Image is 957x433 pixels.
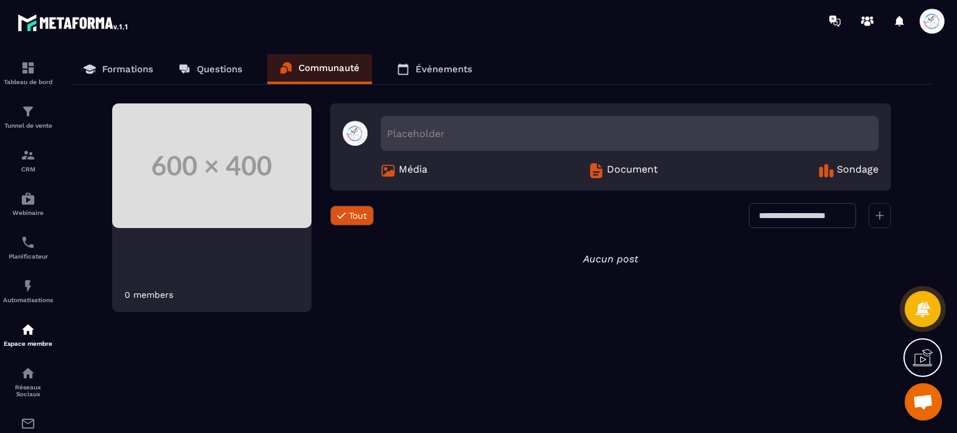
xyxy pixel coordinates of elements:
[3,269,53,313] a: automationsautomationsAutomatisations
[399,163,427,178] span: Média
[3,356,53,407] a: social-networksocial-networkRéseaux Sociaux
[607,163,658,178] span: Document
[3,209,53,216] p: Webinaire
[384,54,485,84] a: Événements
[3,253,53,260] p: Planificateur
[3,122,53,129] p: Tunnel de vente
[3,297,53,303] p: Automatisations
[71,54,166,84] a: Formations
[381,116,878,151] div: Placeholder
[3,95,53,138] a: formationformationTunnel de vente
[21,235,36,250] img: scheduler
[21,366,36,381] img: social-network
[3,384,53,397] p: Réseaux Sociaux
[3,226,53,269] a: schedulerschedulerPlanificateur
[21,60,36,75] img: formation
[21,191,36,206] img: automations
[21,278,36,293] img: automations
[905,383,942,421] a: Ouvrir le chat
[583,253,638,265] i: Aucun post
[349,211,367,221] span: Tout
[166,54,255,84] a: Questions
[197,64,242,75] p: Questions
[3,166,53,173] p: CRM
[3,138,53,182] a: formationformationCRM
[112,103,312,228] img: Community background
[3,313,53,356] a: automationsautomationsEspace membre
[3,340,53,347] p: Espace membre
[21,148,36,163] img: formation
[3,79,53,85] p: Tableau de bord
[21,104,36,119] img: formation
[21,322,36,337] img: automations
[21,416,36,431] img: email
[298,62,359,74] p: Communauté
[3,182,53,226] a: automationsautomationsWebinaire
[837,163,878,178] span: Sondage
[416,64,472,75] p: Événements
[267,54,372,84] a: Communauté
[3,51,53,95] a: formationformationTableau de bord
[17,11,130,34] img: logo
[102,64,153,75] p: Formations
[125,290,173,300] div: 0 members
